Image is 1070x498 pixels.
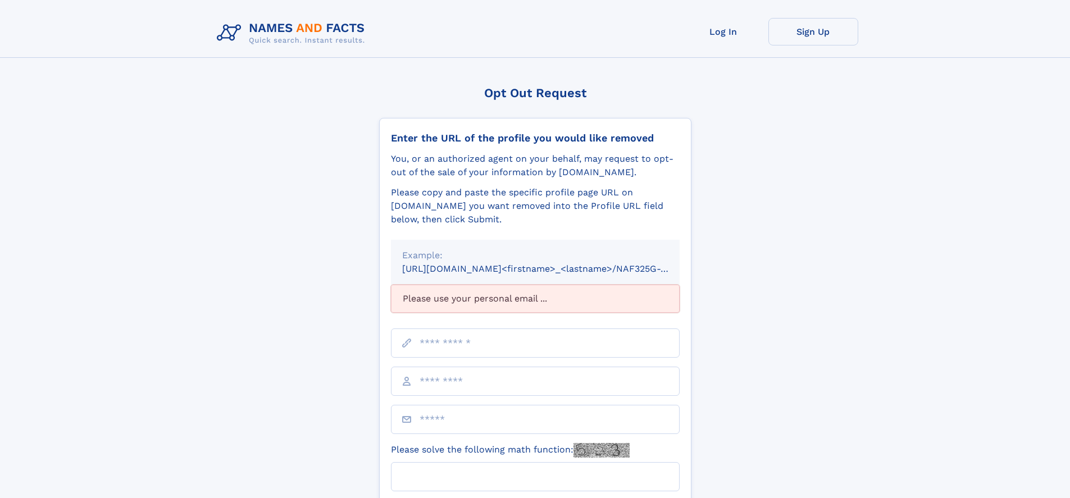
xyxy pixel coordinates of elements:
div: You, or an authorized agent on your behalf, may request to opt-out of the sale of your informatio... [391,152,680,179]
div: Example: [402,249,668,262]
small: [URL][DOMAIN_NAME]<firstname>_<lastname>/NAF325G-xxxxxxxx [402,263,701,274]
a: Log In [679,18,768,45]
div: Opt Out Request [379,86,691,100]
a: Sign Up [768,18,858,45]
img: Logo Names and Facts [212,18,374,48]
label: Please solve the following math function: [391,443,630,458]
div: Please copy and paste the specific profile page URL on [DOMAIN_NAME] you want removed into the Pr... [391,186,680,226]
div: Please use your personal email ... [391,285,680,313]
div: Enter the URL of the profile you would like removed [391,132,680,144]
